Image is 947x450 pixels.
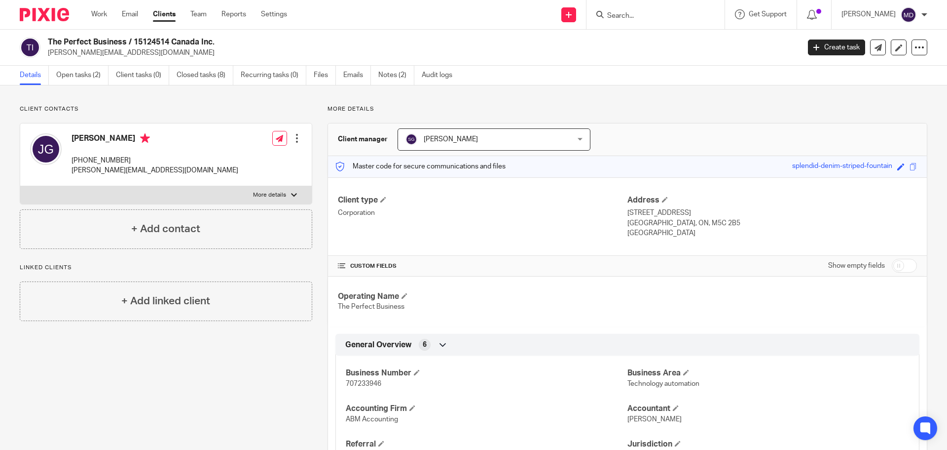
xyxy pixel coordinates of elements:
[338,208,627,218] p: Corporation
[72,133,238,146] h4: [PERSON_NAME]
[901,7,916,23] img: svg%3E
[314,66,336,85] a: Files
[153,9,176,19] a: Clients
[338,195,627,205] h4: Client type
[606,12,695,21] input: Search
[338,262,627,270] h4: CUSTOM FIELDS
[627,218,917,228] p: [GEOGRAPHIC_DATA], ON, M5C 2B5
[20,66,49,85] a: Details
[72,165,238,175] p: [PERSON_NAME][EMAIL_ADDRESS][DOMAIN_NAME]
[335,162,506,171] p: Master code for secure communications and files
[91,9,107,19] a: Work
[627,439,909,450] h4: Jurisdiction
[345,340,411,350] span: General Overview
[20,105,312,113] p: Client contacts
[122,9,138,19] a: Email
[343,66,371,85] a: Emails
[20,37,40,58] img: svg%3E
[72,156,238,165] p: [PHONE_NUMBER]
[261,9,287,19] a: Settings
[422,66,460,85] a: Audit logs
[20,8,69,21] img: Pixie
[221,9,246,19] a: Reports
[131,221,200,237] h4: + Add contact
[338,303,404,310] span: The Perfect Business
[749,11,787,18] span: Get Support
[627,416,682,423] span: [PERSON_NAME]
[116,66,169,85] a: Client tasks (0)
[424,136,478,143] span: [PERSON_NAME]
[627,380,699,387] span: Technology automation
[48,48,793,58] p: [PERSON_NAME][EMAIL_ADDRESS][DOMAIN_NAME]
[346,380,381,387] span: 707233946
[346,416,398,423] span: ABM Accounting
[338,291,627,302] h4: Operating Name
[177,66,233,85] a: Closed tasks (8)
[121,293,210,309] h4: + Add linked client
[378,66,414,85] a: Notes (2)
[405,133,417,145] img: svg%3E
[48,37,644,47] h2: The Perfect Business / 15124514 Canada Inc.
[808,40,865,55] a: Create task
[627,195,917,205] h4: Address
[346,404,627,414] h4: Accounting Firm
[346,368,627,378] h4: Business Number
[241,66,306,85] a: Recurring tasks (0)
[20,264,312,272] p: Linked clients
[328,105,927,113] p: More details
[828,261,885,271] label: Show empty fields
[627,228,917,238] p: [GEOGRAPHIC_DATA]
[346,439,627,450] h4: Referral
[30,133,62,165] img: svg%3E
[627,208,917,218] p: [STREET_ADDRESS]
[253,191,286,199] p: More details
[627,404,909,414] h4: Accountant
[627,368,909,378] h4: Business Area
[56,66,109,85] a: Open tasks (2)
[792,161,892,172] div: splendid-denim-striped-fountain
[338,134,388,144] h3: Client manager
[190,9,207,19] a: Team
[423,340,427,350] span: 6
[140,133,150,143] i: Primary
[841,9,896,19] p: [PERSON_NAME]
